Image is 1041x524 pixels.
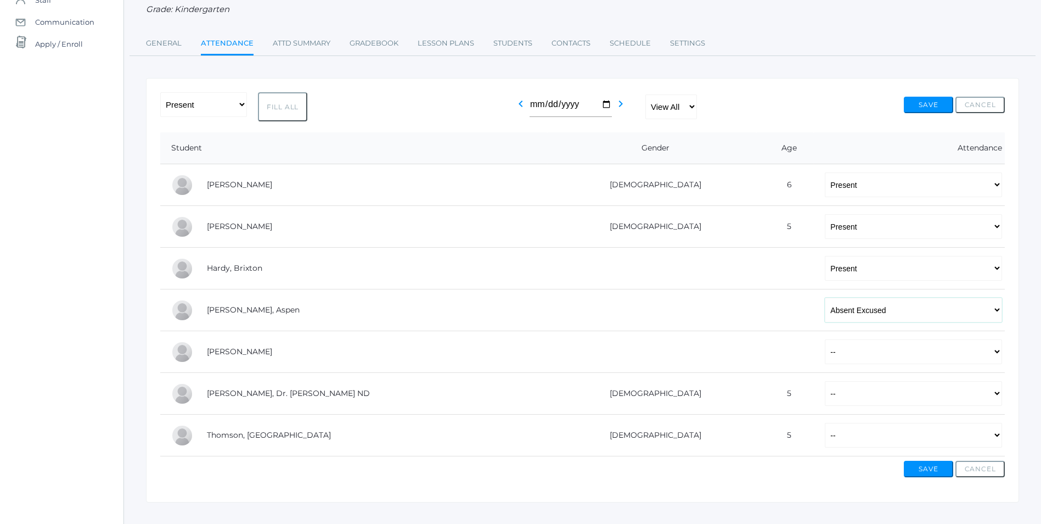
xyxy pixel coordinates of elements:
[171,174,193,196] div: Abby Backstrom
[756,415,814,456] td: 5
[547,415,756,456] td: [DEMOGRAPHIC_DATA]
[904,97,953,113] button: Save
[955,461,1005,477] button: Cancel
[547,132,756,164] th: Gender
[610,32,651,54] a: Schedule
[514,102,527,113] a: chevron_left
[171,383,193,405] div: Dr. Michael Lehman ND Lehman
[207,388,370,398] a: [PERSON_NAME], Dr. [PERSON_NAME] ND
[273,32,330,54] a: Attd Summary
[207,263,262,273] a: Hardy, Brixton
[756,164,814,206] td: 6
[756,373,814,415] td: 5
[35,11,94,33] span: Communication
[160,132,547,164] th: Student
[146,3,1019,16] div: Grade: Kindergarten
[350,32,398,54] a: Gradebook
[171,216,193,238] div: Nolan Gagen
[552,32,590,54] a: Contacts
[258,92,307,121] button: Fill All
[35,33,83,55] span: Apply / Enroll
[614,102,627,113] a: chevron_right
[207,180,272,189] a: [PERSON_NAME]
[814,132,1005,164] th: Attendance
[207,347,272,356] a: [PERSON_NAME]
[670,32,705,54] a: Settings
[614,97,627,110] i: chevron_right
[171,341,193,363] div: Nico Hurley
[207,305,300,315] a: [PERSON_NAME], Aspen
[514,97,527,110] i: chevron_left
[207,430,331,440] a: Thomson, [GEOGRAPHIC_DATA]
[955,97,1005,113] button: Cancel
[418,32,474,54] a: Lesson Plans
[756,132,814,164] th: Age
[493,32,532,54] a: Students
[547,206,756,248] td: [DEMOGRAPHIC_DATA]
[171,299,193,321] div: Aspen Hemingway
[207,221,272,231] a: [PERSON_NAME]
[904,461,953,477] button: Save
[201,32,254,56] a: Attendance
[756,206,814,248] td: 5
[171,425,193,447] div: Everest Thomson
[171,258,193,280] div: Brixton Hardy
[547,164,756,206] td: [DEMOGRAPHIC_DATA]
[547,373,756,415] td: [DEMOGRAPHIC_DATA]
[146,32,182,54] a: General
